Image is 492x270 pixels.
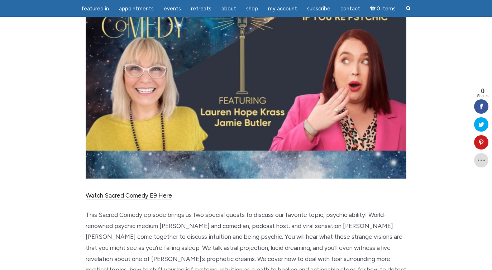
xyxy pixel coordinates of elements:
[340,5,360,12] span: Contact
[221,5,236,12] span: About
[303,2,335,16] a: Subscribe
[336,2,364,16] a: Contact
[191,5,211,12] span: Retreats
[187,2,216,16] a: Retreats
[366,1,400,16] a: Cart0 items
[164,5,181,12] span: Events
[86,192,172,199] a: Watch Sacred Comedy E9 Here
[217,2,240,16] a: About
[77,2,113,16] a: featured in
[307,5,330,12] span: Subscribe
[477,88,488,94] span: 0
[246,5,258,12] span: Shop
[370,5,377,12] i: Cart
[115,2,158,16] a: Appointments
[264,2,301,16] a: My Account
[268,5,297,12] span: My Account
[159,2,185,16] a: Events
[242,2,262,16] a: Shop
[81,5,109,12] span: featured in
[119,5,154,12] span: Appointments
[477,94,488,98] span: Shares
[377,6,396,11] span: 0 items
